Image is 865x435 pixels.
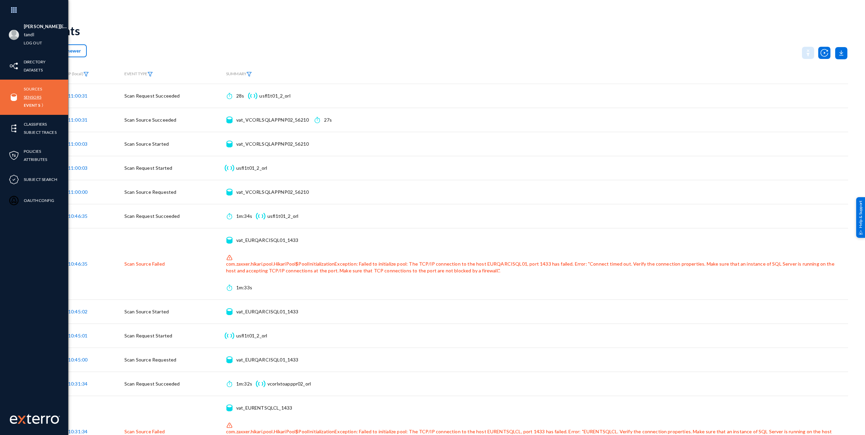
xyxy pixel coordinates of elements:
[236,117,309,123] div: vat_VCORLSQLAPPNP02_56210
[124,117,176,123] span: Scan Source Succeeded
[68,213,87,219] span: 10:46:35
[147,72,153,77] img: icon-filter.svg
[24,147,41,155] a: Policies
[24,196,54,204] a: OAuthConfig
[236,284,252,291] div: 1m:33s
[236,332,267,339] div: usfl1t01_2_orl
[255,380,266,387] img: icon-sensor.svg
[48,71,89,76] span: TIMESTAMP (local)
[267,380,311,387] div: vcorlxtoapppr02_orl
[68,381,87,387] span: 10:31:34
[24,156,47,163] a: Attributes
[247,92,258,99] img: icon-sensor.svg
[226,308,232,315] img: icon-source.svg
[259,92,290,99] div: usfl1t01_2_orl
[68,261,87,267] span: 10:46:35
[236,405,292,411] div: vat_EURENTSQLCL_1433
[9,61,19,71] img: icon-inventory.svg
[24,39,42,47] a: Log out
[255,213,266,220] img: icon-sensor.svg
[227,284,232,291] img: icon-time.svg
[9,92,19,102] img: icon-sources.svg
[124,429,165,434] span: Scan Source Failed
[324,117,332,123] div: 27s
[24,23,68,31] li: [PERSON_NAME][EMAIL_ADDRESS][PERSON_NAME][DOMAIN_NAME]
[9,174,19,185] img: icon-compliance.svg
[236,308,299,315] div: vat_EURQARCISQL01_1433
[859,230,863,234] img: help_support.svg
[68,117,87,123] span: 11:00:31
[236,141,309,147] div: vat_VCORLSQLAPPNP02_56210
[9,30,19,40] img: blank-profile-picture.png
[856,197,865,238] div: Help & Support
[226,261,840,274] div: com.zaxxer.hikari.pool.HikariPool$PoolInitializationException: Failed to initialize pool: The TCP...
[124,165,172,171] span: Scan Request Started
[24,85,42,93] a: Sources
[226,141,232,147] img: icon-source.svg
[124,189,176,195] span: Scan Source Requested
[226,237,232,244] img: icon-source.svg
[226,117,232,123] img: icon-source.svg
[68,165,87,171] span: 11:00:03
[68,429,87,434] span: 10:31:34
[226,356,232,363] img: icon-source.svg
[224,165,235,171] img: icon-sensor.svg
[9,195,19,206] img: icon-oauth.svg
[226,71,252,76] span: SUMMARY
[227,213,232,220] img: icon-time.svg
[24,31,34,39] a: tandl
[818,47,830,59] img: icon-utility-autoscan.svg
[4,3,24,17] img: app launcher
[10,414,60,424] img: exterro-work-mark.svg
[227,380,232,387] img: icon-time.svg
[236,356,299,363] div: vat_EURQARCISQL01_1433
[68,93,87,99] span: 11:00:31
[24,66,43,74] a: Datasets
[236,237,299,244] div: vat_EURQARCISQL01_1433
[236,92,244,99] div: 28s
[24,128,57,136] a: Subject Traces
[226,189,232,195] img: icon-source.svg
[68,333,87,338] span: 10:45:01
[68,357,87,362] span: 10:45:00
[267,213,298,220] div: usfl1t01_2_orl
[124,71,153,77] span: EVENT TYPE
[83,72,89,77] img: icon-filter.svg
[246,72,252,77] img: icon-filter.svg
[227,92,232,99] img: icon-time.svg
[315,117,320,123] img: icon-time.svg
[9,123,19,133] img: icon-elements.svg
[124,141,169,147] span: Scan Source Started
[236,165,267,171] div: usfl1t01_2_orl
[226,405,232,411] img: icon-source.svg
[68,141,87,147] span: 11:00:03
[236,213,252,220] div: 1m:34s
[68,309,87,314] span: 10:45:02
[124,261,165,267] span: Scan Source Failed
[24,101,40,109] a: Events
[24,93,41,101] a: Sensors
[124,381,180,387] span: Scan Request Succeeded
[236,189,309,195] div: vat_VCORLSQLAPPNP02_56210
[124,93,180,99] span: Scan Request Succeeded
[68,189,87,195] span: 11:00:00
[224,332,235,339] img: icon-sensor.svg
[124,357,176,362] span: Scan Source Requested
[18,416,26,424] img: exterro-logo.svg
[24,175,57,183] a: Subject Search
[9,150,19,161] img: icon-policies.svg
[236,380,252,387] div: 1m:32s
[124,213,180,219] span: Scan Request Succeeded
[124,333,172,338] span: Scan Request Started
[24,58,45,66] a: Directory
[24,120,47,128] a: Classifiers
[124,309,169,314] span: Scan Source Started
